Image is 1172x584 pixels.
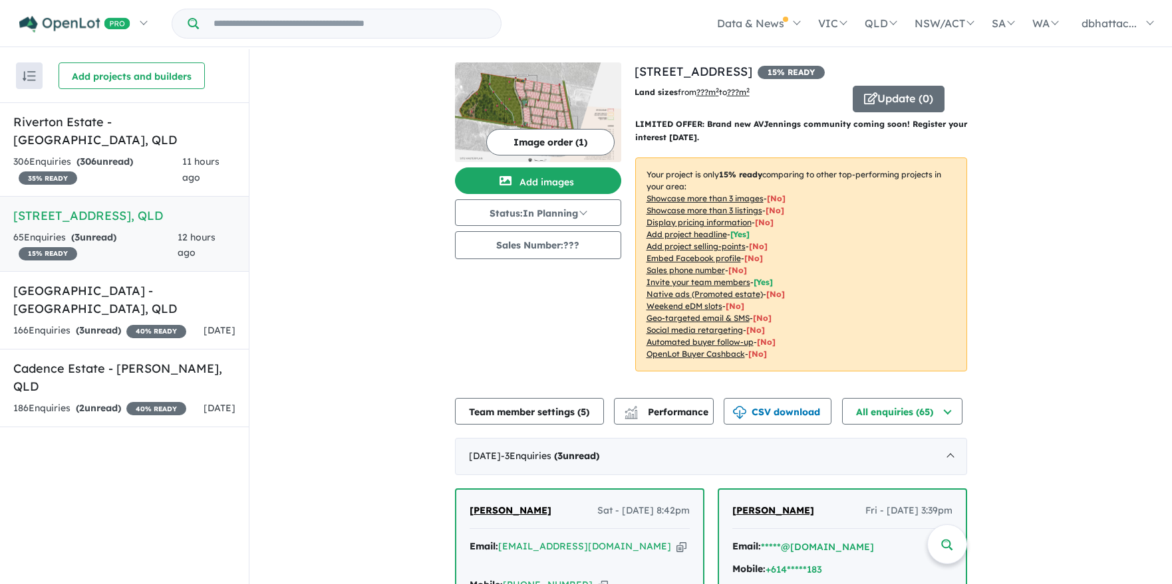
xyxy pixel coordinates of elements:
u: Showcase more than 3 images [647,193,764,203]
a: [STREET_ADDRESS] [635,64,752,79]
u: Automated buyer follow-up [647,337,754,347]
button: Performance [614,398,714,425]
h5: [STREET_ADDRESS] , QLD [13,207,235,225]
a: [EMAIL_ADDRESS][DOMAIN_NAME] [498,540,671,552]
button: Sales Number:??? [455,231,621,259]
span: 35 % READY [19,171,77,185]
span: 12 hours ago [178,231,216,259]
u: Sales phone number [647,265,725,275]
button: CSV download [724,398,831,425]
b: 15 % ready [719,169,762,179]
span: [No] [766,289,785,299]
strong: ( unread) [76,155,133,167]
span: 40 % READY [126,325,186,338]
button: Update (0) [853,86,945,112]
span: [ Yes ] [730,229,750,239]
button: All enquiries (65) [842,398,962,425]
span: [ No ] [766,205,784,215]
strong: ( unread) [76,324,121,336]
strong: Email: [732,540,761,552]
span: [No] [748,349,767,359]
span: [DATE] [204,402,235,414]
strong: Email: [470,540,498,552]
b: Land sizes [635,87,678,97]
span: 3 [74,231,80,243]
u: Native ads (Promoted estate) [647,289,763,299]
img: Openlot PRO Logo White [19,16,130,33]
button: Add projects and builders [59,62,205,89]
strong: ( unread) [71,231,116,243]
sup: 2 [746,86,750,94]
span: 306 [80,155,96,167]
span: [ No ] [749,241,768,251]
u: Weekend eDM slots [647,301,722,311]
button: Copy [676,539,686,553]
span: 5 [581,406,586,418]
p: LIMITED OFFER: Brand new AVJennings community coming soon! Register your interest [DATE]. [635,118,967,145]
span: [No] [746,325,765,335]
img: 112-134 Daleys Road - Ripley [455,62,621,162]
span: 2 [79,402,84,414]
sup: 2 [716,86,719,94]
a: [PERSON_NAME] [732,503,814,519]
a: [PERSON_NAME] [470,503,551,519]
span: 3 [557,450,563,462]
span: 40 % READY [126,402,186,415]
strong: ( unread) [76,402,121,414]
input: Try estate name, suburb, builder or developer [202,9,498,38]
span: [ No ] [755,217,774,227]
img: sort.svg [23,71,36,81]
span: dbhattac... [1082,17,1137,30]
img: download icon [733,406,746,419]
span: [ No ] [767,193,786,203]
h5: Riverton Estate - [GEOGRAPHIC_DATA] , QLD [13,113,235,149]
p: from [635,86,843,99]
button: Team member settings (5) [455,398,604,425]
span: 15 % READY [758,66,825,79]
span: [PERSON_NAME] [470,504,551,516]
u: Embed Facebook profile [647,253,741,263]
div: 65 Enquir ies [13,230,178,262]
span: 3 [79,324,84,336]
span: [No] [726,301,744,311]
u: Add project headline [647,229,727,239]
span: [PERSON_NAME] [732,504,814,516]
strong: Mobile: [732,563,766,575]
span: [No] [753,313,772,323]
span: [DATE] [204,324,235,336]
div: 306 Enquir ies [13,154,182,186]
u: ??? m [696,87,719,97]
u: Display pricing information [647,217,752,227]
span: [ Yes ] [754,277,773,287]
span: [No] [757,337,776,347]
span: - 3 Enquir ies [501,450,599,462]
span: to [719,87,750,97]
u: Showcase more than 3 listings [647,205,762,215]
u: ???m [727,87,750,97]
button: Image order (1) [486,129,615,155]
span: [ No ] [744,253,763,263]
u: Geo-targeted email & SMS [647,313,750,323]
u: OpenLot Buyer Cashback [647,349,745,359]
u: Invite your team members [647,277,750,287]
span: 11 hours ago [182,155,220,183]
img: bar-chart.svg [625,410,638,419]
span: Fri - [DATE] 3:39pm [865,503,952,519]
u: Social media retargeting [647,325,743,335]
img: line-chart.svg [625,406,637,413]
div: 166 Enquir ies [13,323,186,339]
button: Status:In Planning [455,199,621,226]
p: Your project is only comparing to other top-performing projects in your area: - - - - - - - - - -... [635,157,967,371]
strong: ( unread) [554,450,599,462]
span: Sat - [DATE] 8:42pm [597,503,690,519]
h5: [GEOGRAPHIC_DATA] - [GEOGRAPHIC_DATA] , QLD [13,282,235,318]
span: Performance [627,406,708,418]
div: [DATE] [455,438,967,475]
u: Add project selling-points [647,241,746,251]
span: 15 % READY [19,247,77,260]
h5: Cadence Estate - [PERSON_NAME] , QLD [13,359,235,395]
span: [ No ] [728,265,747,275]
button: Add images [455,167,621,194]
div: 186 Enquir ies [13,401,186,417]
